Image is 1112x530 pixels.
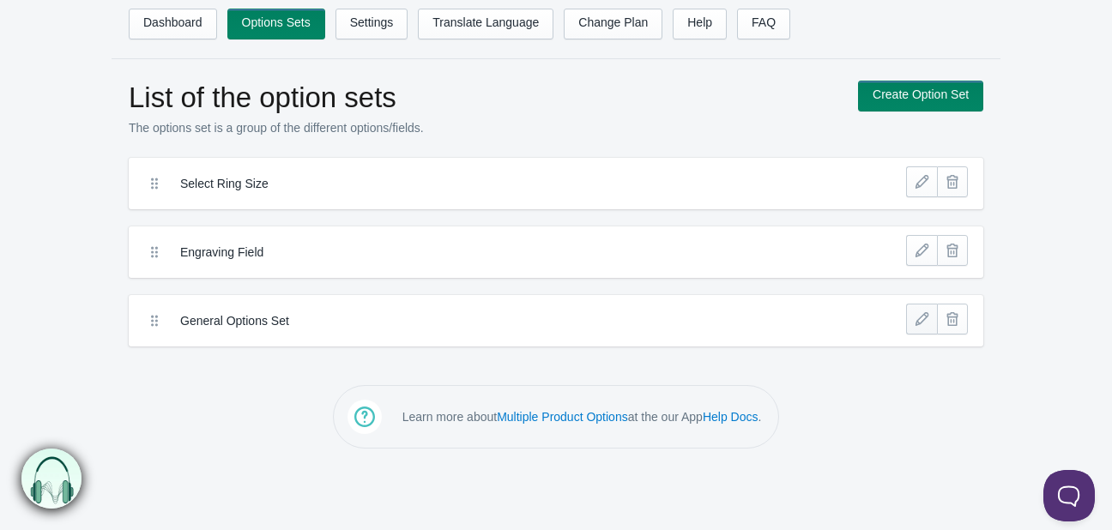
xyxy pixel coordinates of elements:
[1043,470,1095,521] iframe: Toggle Customer Support
[497,410,628,424] a: Multiple Product Options
[737,9,790,39] a: FAQ
[180,244,806,261] label: Engraving Field
[673,9,727,39] a: Help
[129,119,841,136] p: The options set is a group of the different options/fields.
[227,9,325,39] a: Options Sets
[418,9,553,39] a: Translate Language
[21,449,82,509] img: bxm.png
[703,410,758,424] a: Help Docs
[129,9,217,39] a: Dashboard
[180,312,806,329] label: General Options Set
[129,81,841,115] h1: List of the option sets
[335,9,408,39] a: Settings
[180,175,806,192] label: Select Ring Size
[564,9,662,39] a: Change Plan
[858,81,983,111] a: Create Option Set
[402,408,762,425] p: Learn more about at the our App .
